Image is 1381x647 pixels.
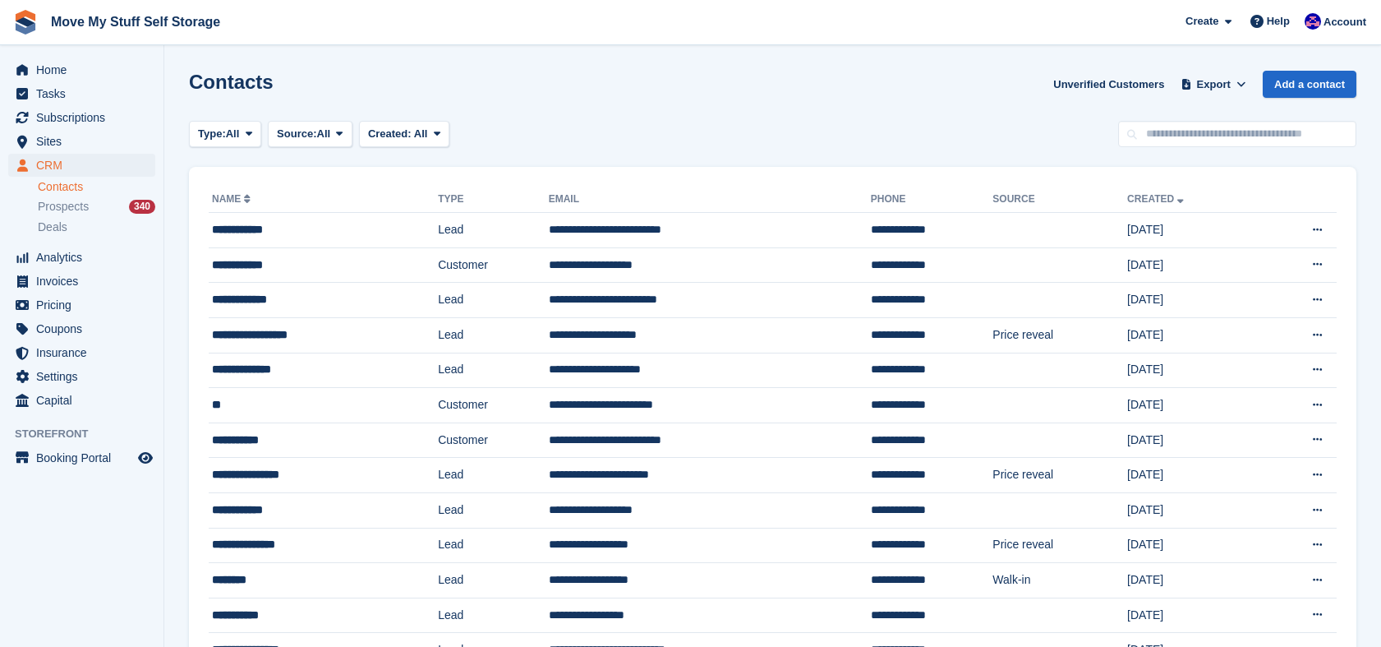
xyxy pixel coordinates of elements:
[992,528,1127,563] td: Price reveal
[36,365,135,388] span: Settings
[38,199,89,215] span: Prospects
[1263,71,1356,98] a: Add a contact
[359,121,449,148] button: Created: All
[1177,71,1250,98] button: Export
[317,126,331,142] span: All
[438,458,548,493] td: Lead
[38,198,155,215] a: Prospects 340
[8,446,155,469] a: menu
[8,58,155,81] a: menu
[1127,563,1260,598] td: [DATE]
[36,58,135,81] span: Home
[992,563,1127,598] td: Walk-in
[414,127,428,140] span: All
[277,126,316,142] span: Source:
[8,82,155,105] a: menu
[8,106,155,129] a: menu
[1267,13,1290,30] span: Help
[549,187,871,213] th: Email
[8,130,155,153] a: menu
[38,179,155,195] a: Contacts
[1127,528,1260,563] td: [DATE]
[1127,388,1260,423] td: [DATE]
[1127,492,1260,528] td: [DATE]
[992,317,1127,353] td: Price reveal
[1197,76,1231,93] span: Export
[1127,247,1260,283] td: [DATE]
[438,388,548,423] td: Customer
[1323,14,1366,30] span: Account
[36,106,135,129] span: Subscriptions
[438,492,548,528] td: Lead
[13,10,38,35] img: stora-icon-8386f47178a22dfd0bd8f6a31ec36ba5ce8667c1dd55bd0f319d3a0aa187defe.svg
[8,154,155,177] a: menu
[992,458,1127,493] td: Price reveal
[1127,423,1260,458] td: [DATE]
[38,219,155,236] a: Deals
[36,130,135,153] span: Sites
[871,187,992,213] th: Phone
[198,126,226,142] span: Type:
[36,446,135,469] span: Booking Portal
[129,200,155,214] div: 340
[438,247,548,283] td: Customer
[36,341,135,364] span: Insurance
[1127,283,1260,318] td: [DATE]
[438,317,548,353] td: Lead
[36,246,135,269] span: Analytics
[36,293,135,317] span: Pricing
[1185,13,1218,30] span: Create
[36,389,135,412] span: Capital
[8,270,155,293] a: menu
[212,193,254,205] a: Name
[438,423,548,458] td: Customer
[368,127,412,140] span: Created:
[226,126,240,142] span: All
[1127,353,1260,388] td: [DATE]
[1127,193,1187,205] a: Created
[1127,458,1260,493] td: [DATE]
[189,71,274,93] h1: Contacts
[8,293,155,317] a: menu
[36,270,135,293] span: Invoices
[36,317,135,340] span: Coupons
[438,353,548,388] td: Lead
[36,154,135,177] span: CRM
[438,563,548,598] td: Lead
[44,8,227,35] a: Move My Stuff Self Storage
[992,187,1127,213] th: Source
[15,426,163,442] span: Storefront
[268,121,352,148] button: Source: All
[438,187,548,213] th: Type
[8,246,155,269] a: menu
[438,528,548,563] td: Lead
[438,213,548,248] td: Lead
[36,82,135,105] span: Tasks
[1127,598,1260,633] td: [DATE]
[8,341,155,364] a: menu
[8,365,155,388] a: menu
[438,598,548,633] td: Lead
[1047,71,1171,98] a: Unverified Customers
[8,317,155,340] a: menu
[1127,317,1260,353] td: [DATE]
[438,283,548,318] td: Lead
[1127,213,1260,248] td: [DATE]
[8,389,155,412] a: menu
[136,448,155,468] a: Preview store
[38,220,67,235] span: Deals
[189,121,261,148] button: Type: All
[1305,13,1321,30] img: Jade Whetnall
